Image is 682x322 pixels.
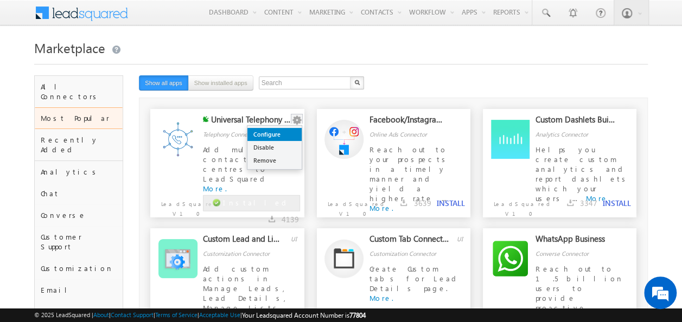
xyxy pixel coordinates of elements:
[188,75,253,91] button: Show installed apps
[413,198,431,208] span: 3639
[354,80,360,85] img: Search
[603,198,631,208] button: INSTALL
[369,114,448,130] div: Facebook/Instagram Lead Ads
[35,76,123,107] div: All Connectors
[580,198,597,208] span: 3347
[203,116,209,122] img: checking status
[349,311,366,319] span: 77804
[369,234,448,249] div: Custom Tab Connector
[483,194,545,218] p: LeadSquared V1.0
[34,39,105,56] span: Marketplace
[242,311,366,319] span: Your Leadsquared Account Number is
[35,129,123,160] div: Recently Added
[155,311,197,318] a: Terms of Service
[211,114,290,130] div: Universal Telephony Connector
[223,198,290,207] span: Installed
[317,194,379,218] p: LeadSquared V1.0
[35,257,123,279] div: Customization
[150,194,212,218] p: LeadSquared V1.0
[203,184,227,193] a: More.
[491,239,530,278] img: Alternate Logo
[158,120,197,159] img: Alternate Logo
[436,198,464,208] button: INSTALL
[158,239,197,278] img: Alternate Logo
[35,226,123,257] div: Customer Support
[400,199,407,206] img: downloads
[324,120,364,159] img: Alternate Logo
[203,234,282,249] div: Custom Lead and List Actions
[369,145,449,203] span: Reach out to your prospects in a timely manner and yield a higher rate ...
[35,183,123,204] div: Chat
[203,145,284,183] span: Add multiple contact centres to LeadSquared
[35,279,123,301] div: Email
[93,311,109,318] a: About
[282,214,299,224] span: 4139
[35,107,123,129] div: Most Popular
[269,216,275,222] img: downloads
[536,234,615,249] div: WhatsApp Business
[35,204,123,226] div: Converse
[324,239,364,279] img: Alternate Logo
[536,114,615,130] div: Custom Dashlets Builder
[34,310,366,320] span: © 2025 LeadSquared | | | | |
[369,264,460,293] span: Create Custom tabs for Lead Details page.
[35,161,123,183] div: Analytics
[369,293,393,302] a: More.
[567,199,573,206] img: downloads
[247,154,302,167] a: Remove
[247,128,302,141] a: Configure
[111,311,154,318] a: Contact Support
[199,311,240,318] a: Acceptable Use
[491,120,530,159] img: Alternate Logo
[203,264,290,322] span: Add custom actions in Manage Leads, Lead Details, Manage Lists pages.
[247,141,302,154] a: Disable
[536,145,629,203] span: Helps you create custom analytics and report dashlets which your users ...
[139,75,188,91] button: Show all apps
